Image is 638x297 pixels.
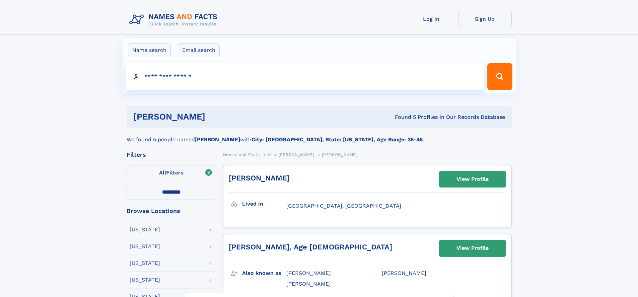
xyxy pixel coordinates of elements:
a: M [267,150,271,159]
div: [US_STATE] [130,261,160,266]
span: [PERSON_NAME] [278,152,314,157]
a: [PERSON_NAME], Age [DEMOGRAPHIC_DATA] [229,243,392,251]
div: View Profile [456,240,489,256]
h3: Lived in [242,198,286,210]
div: Browse Locations [127,208,216,214]
button: Search Button [487,63,512,90]
a: [PERSON_NAME] [278,150,314,159]
a: Names and Facts [223,150,260,159]
span: M [267,152,271,157]
a: View Profile [439,171,506,187]
h3: Also known as [242,268,286,279]
div: Filters [127,152,216,158]
span: [GEOGRAPHIC_DATA], [GEOGRAPHIC_DATA] [286,203,401,209]
div: [US_STATE] [130,227,160,232]
label: Email search [178,43,220,57]
h1: [PERSON_NAME] [133,113,300,121]
a: Log In [405,11,458,27]
a: View Profile [439,240,506,256]
input: search input [126,63,485,90]
span: All [159,169,166,176]
a: [PERSON_NAME] [229,174,290,182]
div: [US_STATE] [130,244,160,249]
div: [US_STATE] [130,277,160,283]
img: Logo Names and Facts [127,11,223,29]
div: Found 5 Profiles In Our Records Database [300,114,505,121]
span: [PERSON_NAME] [286,270,331,276]
b: City: [GEOGRAPHIC_DATA], State: [US_STATE], Age Range: 35-45 [252,136,423,143]
div: View Profile [456,171,489,187]
label: Filters [127,165,216,181]
b: [PERSON_NAME] [195,136,240,143]
span: [PERSON_NAME] [382,270,426,276]
span: [PERSON_NAME] [286,281,331,287]
label: Name search [128,43,171,57]
span: [PERSON_NAME] [322,152,358,157]
a: Sign Up [458,11,512,27]
div: We found 5 people named with . [127,128,512,144]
